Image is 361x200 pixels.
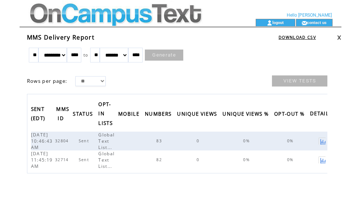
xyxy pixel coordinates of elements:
span: Hello [PERSON_NAME] [287,13,332,18]
a: contact us [307,20,327,25]
a: DOWNLOAD CSV [279,35,316,40]
a: MMS ID [56,104,69,125]
span: 0% [243,157,252,162]
a: UNIQUE VIEWS % [222,108,272,121]
a: OPT-IN LISTS [98,99,116,130]
span: [DATE] 11:45:19 AM [31,150,53,169]
span: 0% [287,157,296,162]
a: NUMBERS [145,108,175,121]
img: contact_us_icon.gif [302,20,307,26]
span: Sent [79,138,91,143]
span: UNIQUE VIEWS [177,109,219,121]
span: MMS ID [56,104,69,126]
a: MOBILE [118,108,143,121]
span: MOBILE [118,109,141,121]
span: Sent [79,157,91,162]
span: 32804 [55,138,71,143]
span: 32714 [55,157,71,162]
a: logout [272,20,284,25]
span: Global Text List... [98,132,115,150]
span: 83 [156,138,164,143]
span: OPT-IN LISTS [98,99,115,130]
a: VIEW TESTS [272,75,327,87]
span: Rows per page: [27,78,68,84]
span: MMS Delivery Report [27,33,95,41]
span: STATUS [73,109,95,121]
span: SENT (EDT) [31,104,47,126]
span: OPT-OUT % [274,109,306,121]
span: DETAILS [310,108,334,121]
a: OPT-OUT % [274,108,308,121]
span: 82 [156,157,164,162]
span: 0% [287,138,296,143]
span: 0% [243,138,252,143]
span: UNIQUE VIEWS % [222,109,270,121]
img: account_icon.gif [267,20,272,26]
a: Generate [145,50,183,61]
span: [DATE] 10:46:43 AM [31,132,53,150]
a: STATUS [73,108,96,121]
span: 0 [197,157,201,162]
a: UNIQUE VIEWS [177,108,221,121]
span: to [84,52,88,58]
a: SENT (EDT) [31,104,49,125]
span: NUMBERS [145,109,173,121]
span: Global Text List... [98,150,115,169]
span: 0 [197,138,201,143]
